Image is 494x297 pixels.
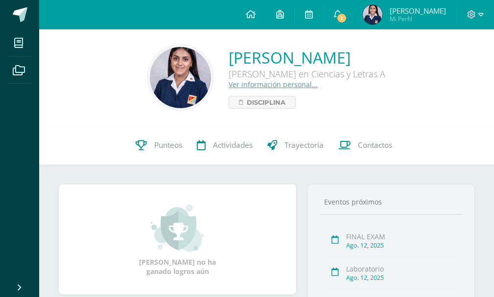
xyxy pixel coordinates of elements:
[358,140,392,150] span: Contactos
[336,13,347,23] span: 1
[363,5,382,24] img: 0dab919dd0b3f34b7b413a62105f2364.png
[229,80,318,89] a: Ver información personal...
[189,126,260,165] a: Actividades
[284,140,324,150] span: Trayectoria
[129,204,227,276] div: [PERSON_NAME] no ha ganado logros aún
[150,47,211,108] img: 0d7cc5829f276df19b16df343fbefcb1.png
[229,96,296,109] a: Disciplina
[260,126,331,165] a: Trayectoria
[229,47,385,68] a: [PERSON_NAME]
[151,204,204,252] img: achievement_small.png
[346,274,459,282] div: Ago. 12, 2025
[247,96,285,108] span: Disciplina
[346,264,459,274] div: Laboratorio
[229,68,385,80] div: [PERSON_NAME] en Ciencias y Letras A
[346,241,459,250] div: Ago. 12, 2025
[331,126,400,165] a: Contactos
[346,232,459,241] div: FINAL EXAM
[154,140,182,150] span: Punteos
[390,6,446,16] span: [PERSON_NAME]
[390,15,446,23] span: Mi Perfil
[213,140,253,150] span: Actividades
[128,126,189,165] a: Punteos
[320,197,462,206] div: Eventos próximos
